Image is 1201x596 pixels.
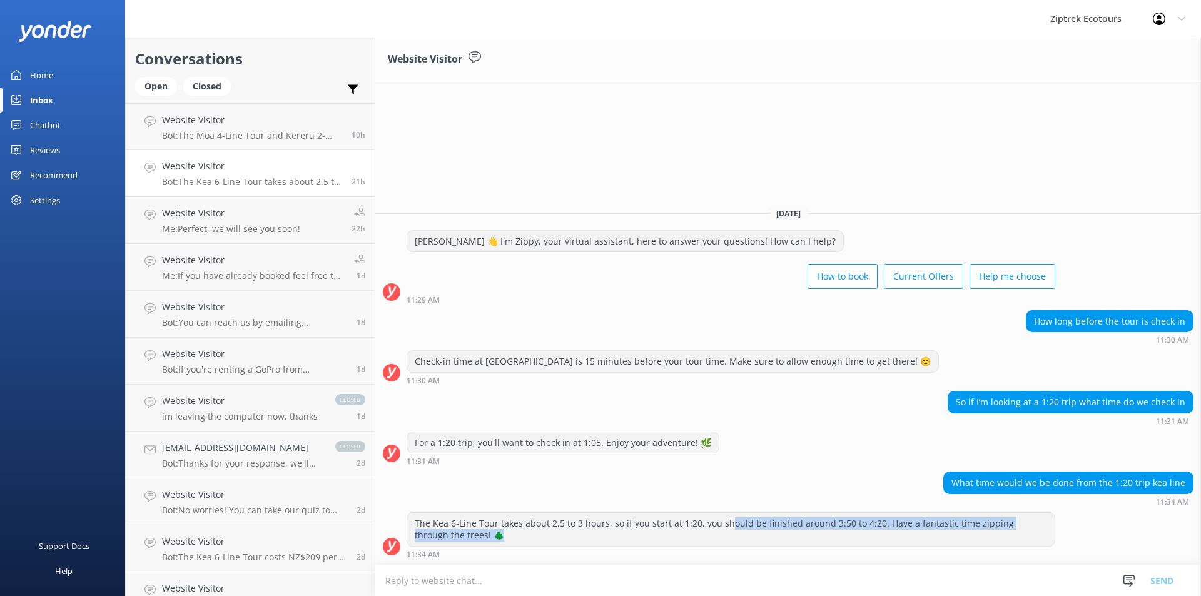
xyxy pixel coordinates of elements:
[126,103,375,150] a: Website VisitorBot:The Moa 4-Line Tour and Kereru 2-Line + Drop tour finish back at [GEOGRAPHIC_D...
[162,441,323,455] h4: [EMAIL_ADDRESS][DOMAIN_NAME]
[30,163,78,188] div: Recommend
[162,300,347,314] h4: Website Visitor
[162,582,347,595] h4: Website Visitor
[162,270,345,281] p: Me: If you have already booked feel free to give us a call and we can let you know if this is con...
[357,317,365,328] span: 10:56pm 17-Aug-2025 (UTC +12:00) Pacific/Auckland
[39,533,89,558] div: Support Docs
[948,391,1193,413] div: So if I’m looking at a 1:20 trip what time do we check in
[126,338,375,385] a: Website VisitorBot:If you're renting a GoPro from [GEOGRAPHIC_DATA], our staff will be happy to s...
[970,264,1055,289] button: Help me choose
[162,552,347,563] p: Bot: The Kea 6-Line Tour costs NZ$209 per adult and NZ$169 per youth (6-14 years). For 4 adults a...
[135,77,177,96] div: Open
[335,441,365,452] span: closed
[943,497,1193,506] div: 11:34am 18-Aug-2025 (UTC +12:00) Pacific/Auckland
[126,432,375,478] a: [EMAIL_ADDRESS][DOMAIN_NAME]Bot:Thanks for your response, we'll get back to you as soon as we can...
[30,138,60,163] div: Reviews
[357,505,365,515] span: 01:28am 17-Aug-2025 (UTC +12:00) Pacific/Auckland
[162,253,345,267] h4: Website Visitor
[407,432,719,453] div: For a 1:20 trip, you'll want to check in at 1:05. Enjoy your adventure! 🌿
[357,364,365,375] span: 06:20pm 17-Aug-2025 (UTC +12:00) Pacific/Auckland
[407,296,440,304] strong: 11:29 AM
[162,364,347,375] p: Bot: If you're renting a GoPro from [GEOGRAPHIC_DATA], our staff will be happy to show you how to...
[407,377,440,385] strong: 11:30 AM
[162,411,318,422] p: im leaving the computer now, thanks
[162,535,347,548] h4: Website Visitor
[948,417,1193,425] div: 11:31am 18-Aug-2025 (UTC +12:00) Pacific/Auckland
[352,223,365,234] span: 10:10am 18-Aug-2025 (UTC +12:00) Pacific/Auckland
[126,244,375,291] a: Website VisitorMe:If you have already booked feel free to give us a call and we can let you know ...
[357,270,365,281] span: 08:31am 18-Aug-2025 (UTC +12:00) Pacific/Auckland
[1156,498,1189,506] strong: 11:34 AM
[30,188,60,213] div: Settings
[162,159,342,173] h4: Website Visitor
[357,411,365,422] span: 11:53am 17-Aug-2025 (UTC +12:00) Pacific/Auckland
[1156,336,1189,344] strong: 11:30 AM
[357,552,365,562] span: 06:58pm 16-Aug-2025 (UTC +12:00) Pacific/Auckland
[183,79,237,93] a: Closed
[1026,311,1193,332] div: How long before the tour is check in
[944,472,1193,493] div: What time would we be done from the 1:20 trip kea line
[162,505,347,516] p: Bot: No worries! You can take our quiz to help choose the best zipline adventure for you at [URL]...
[162,347,347,361] h4: Website Visitor
[162,223,300,235] p: Me: Perfect, we will see you soon!
[135,79,183,93] a: Open
[407,513,1055,546] div: The Kea 6-Line Tour takes about 2.5 to 3 hours, so if you start at 1:20, you should be finished a...
[335,394,365,405] span: closed
[769,208,808,219] span: [DATE]
[407,458,440,465] strong: 11:31 AM
[126,525,375,572] a: Website VisitorBot:The Kea 6-Line Tour costs NZ$209 per adult and NZ$169 per youth (6-14 years). ...
[126,197,375,244] a: Website VisitorMe:Perfect, we will see you soon!22h
[126,291,375,338] a: Website VisitorBot:You can reach us by emailing [EMAIL_ADDRESS][DOMAIN_NAME]. We're here to help!1d
[126,150,375,197] a: Website VisitorBot:The Kea 6-Line Tour takes about 2.5 to 3 hours, so if you start at 1:20, you s...
[126,385,375,432] a: Website Visitorim leaving the computer now, thanksclosed1d
[407,376,939,385] div: 11:30am 18-Aug-2025 (UTC +12:00) Pacific/Auckland
[352,176,365,187] span: 11:34am 18-Aug-2025 (UTC +12:00) Pacific/Auckland
[135,47,365,71] h2: Conversations
[407,457,719,465] div: 11:31am 18-Aug-2025 (UTC +12:00) Pacific/Auckland
[162,206,300,220] h4: Website Visitor
[1156,418,1189,425] strong: 11:31 AM
[808,264,878,289] button: How to book
[884,264,963,289] button: Current Offers
[162,176,342,188] p: Bot: The Kea 6-Line Tour takes about 2.5 to 3 hours, so if you start at 1:20, you should be finis...
[162,458,323,469] p: Bot: Thanks for your response, we'll get back to you as soon as we can during opening hours.
[183,77,231,96] div: Closed
[407,351,938,372] div: Check-in time at [GEOGRAPHIC_DATA] is 15 minutes before your tour time. Make sure to allow enough...
[30,88,53,113] div: Inbox
[162,394,318,408] h4: Website Visitor
[162,113,342,127] h4: Website Visitor
[407,231,843,252] div: [PERSON_NAME] 👋 I'm Zippy, your virtual assistant, here to answer your questions! How can I help?
[352,129,365,140] span: 10:15pm 18-Aug-2025 (UTC +12:00) Pacific/Auckland
[407,295,1055,304] div: 11:29am 18-Aug-2025 (UTC +12:00) Pacific/Auckland
[55,558,73,583] div: Help
[126,478,375,525] a: Website VisitorBot:No worries! You can take our quiz to help choose the best zipline adventure fo...
[1026,335,1193,344] div: 11:30am 18-Aug-2025 (UTC +12:00) Pacific/Auckland
[162,488,347,502] h4: Website Visitor
[162,130,342,141] p: Bot: The Moa 4-Line Tour and Kereru 2-Line + Drop tour finish back at [GEOGRAPHIC_DATA] after a s...
[19,21,91,41] img: yonder-white-logo.png
[30,113,61,138] div: Chatbot
[407,551,440,558] strong: 11:34 AM
[357,458,365,468] span: 07:28am 17-Aug-2025 (UTC +12:00) Pacific/Auckland
[407,550,1055,558] div: 11:34am 18-Aug-2025 (UTC +12:00) Pacific/Auckland
[388,51,462,68] h3: Website Visitor
[30,63,53,88] div: Home
[162,317,347,328] p: Bot: You can reach us by emailing [EMAIL_ADDRESS][DOMAIN_NAME]. We're here to help!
